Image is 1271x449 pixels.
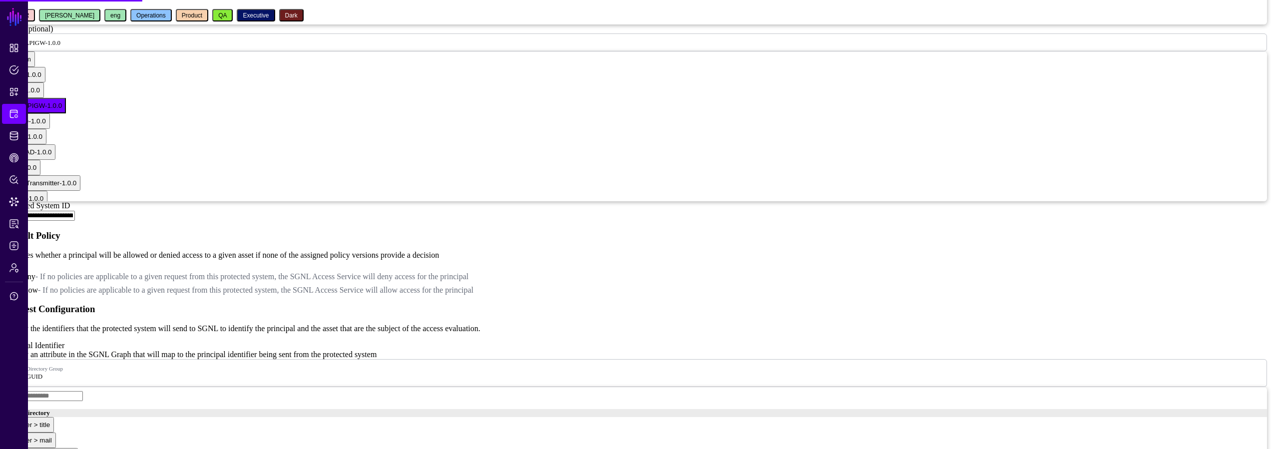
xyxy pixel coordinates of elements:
[243,12,269,19] span: Executive
[9,87,19,97] span: Snippets
[9,241,19,251] span: Logs
[14,433,56,448] button: User > mail
[218,12,227,19] span: QA
[8,148,51,156] span: AzureAD-1.0.0
[2,60,26,80] a: Policies
[4,98,66,113] button: AWSAPIGW-1.0.0
[176,9,208,21] button: Product
[9,263,19,273] span: Admin
[9,43,19,53] span: Dashboard
[10,366,1261,372] span: Active Directory Group
[4,175,80,191] button: CAEPTransmitter-1.0.0
[6,6,23,28] a: SGNL
[2,214,26,234] a: Reports
[2,192,26,212] a: Data Lens
[2,104,26,124] a: Protected Systems
[14,417,54,433] button: User > title
[4,24,53,33] label: Type
[45,12,94,19] span: [PERSON_NAME]
[10,39,60,46] span: AWSAPIGW-1.0.0
[237,9,275,21] button: Executive
[2,82,26,102] a: Snippets
[18,437,52,444] span: User > mail
[9,219,19,229] span: Reports
[4,350,1267,359] div: Specify an attribute in the SGNL Graph that will map to the principal identifier being sent from ...
[20,24,53,33] span: (Optional)
[2,126,26,146] a: Identity Data Fabric
[18,286,473,294] span: Allow
[35,272,469,281] small: - If no policies are applicable to a given request from this protected system, the SGNL Access Se...
[9,65,19,75] span: Policies
[285,12,298,19] span: Dark
[4,144,55,160] button: AzureAD-1.0.0
[38,286,473,294] small: - If no policies are applicable to a given request from this protected system, the SGNL Access Se...
[212,9,233,21] button: QA
[4,324,1267,333] p: Specify the identifiers that the protected system will send to SGNL to identify the principal and...
[8,179,76,187] span: CAEPTransmitter-1.0.0
[4,304,1267,315] h3: Request Configuration
[18,272,468,281] span: Deny
[2,236,26,256] a: Logs
[2,170,26,190] a: Policy Lens
[2,38,26,58] a: Dashboard
[182,12,202,19] span: Product
[4,341,64,350] label: Principal Identifier
[110,12,120,19] span: eng
[4,201,70,210] label: Protected System ID
[104,9,126,21] button: eng
[2,258,26,278] a: Admin
[279,9,304,21] button: Dark
[4,251,1267,260] p: Specifies whether a principal will be allowed or denied access to a given asset if none of the as...
[8,102,62,109] span: AWSAPIGW-1.0.0
[4,230,1267,241] h3: Default Policy
[130,9,172,21] button: Operations
[136,12,166,19] span: Operations
[9,197,19,207] span: Data Lens
[39,9,100,21] button: [PERSON_NAME]
[9,153,19,163] span: CAEP Hub
[9,109,19,119] span: Protected Systems
[18,421,50,429] span: User > title
[4,409,1267,417] div: Active Directory
[9,175,19,185] span: Policy Lens
[9,131,19,141] span: Identity Data Fabric
[9,291,19,301] span: Support
[2,148,26,168] a: CAEP Hub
